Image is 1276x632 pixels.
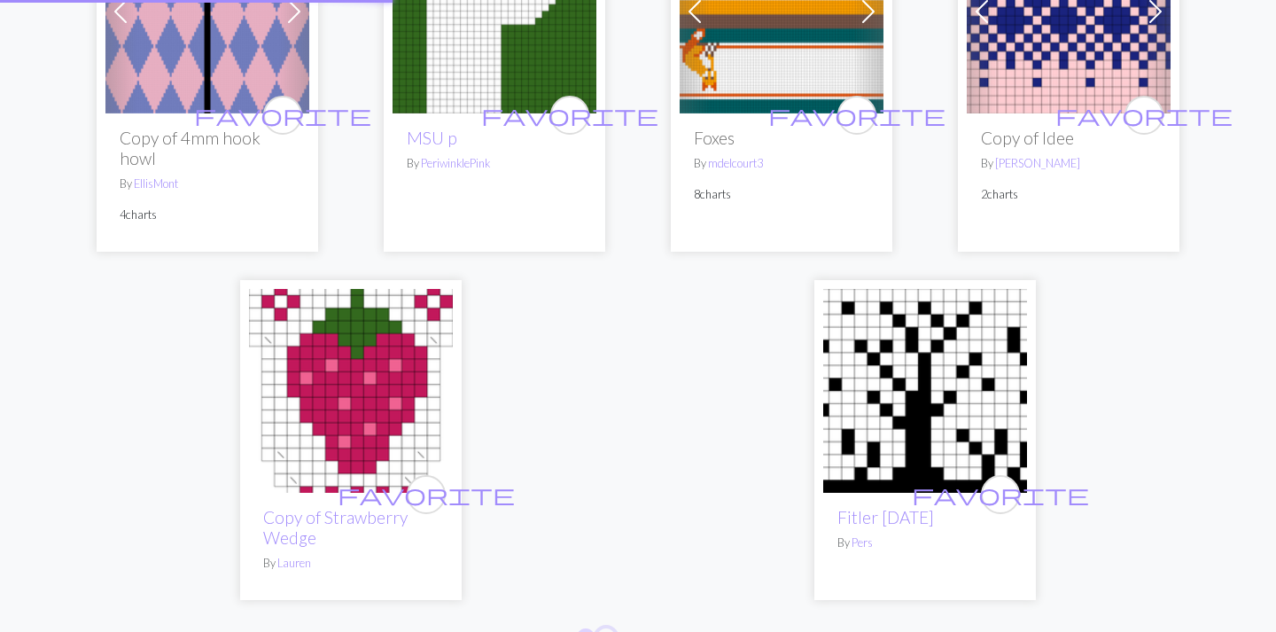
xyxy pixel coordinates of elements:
a: mdelcourt3 [708,156,763,170]
i: favourite [912,477,1089,512]
p: 8 charts [694,186,869,203]
h2: Copy of Idee [981,128,1156,148]
span: favorite [194,101,371,129]
a: Foxes [680,1,883,18]
i: favourite [481,98,658,133]
span: favorite [768,101,945,129]
span: favorite [912,480,1089,508]
p: By [694,155,869,172]
span: favorite [1055,101,1233,129]
p: 4 charts [120,207,295,223]
a: MSU p [407,128,457,148]
p: By [263,555,439,572]
a: PeriwinklePink [421,156,490,170]
a: Strawberry Wedge [249,380,453,397]
a: idee 4 [967,1,1171,18]
button: favourite [981,475,1020,514]
button: favourite [407,475,446,514]
a: Fitler [DATE] [837,507,934,527]
span: favorite [338,480,515,508]
a: Copy of Strawberry Wedge [263,507,408,548]
p: By [120,176,295,192]
a: Lauren [277,556,311,570]
a: [PERSON_NAME] [995,156,1080,170]
img: Fitler Halloween [823,289,1027,493]
a: Pers [852,535,873,550]
p: By [981,155,1156,172]
h2: Copy of 4mm hook howl [120,128,295,168]
i: favourite [768,98,945,133]
p: By [837,534,1013,551]
i: favourite [194,98,371,133]
span: favorite [481,101,658,129]
a: 4mm hook howl [105,1,309,18]
i: favourite [1055,98,1233,133]
a: EllisMont [134,176,178,191]
button: favourite [550,96,589,135]
button: favourite [263,96,302,135]
a: Fitler Halloween [823,380,1027,397]
p: 2 charts [981,186,1156,203]
p: By [407,155,582,172]
button: favourite [837,96,876,135]
a: MSU p [393,1,596,18]
button: favourite [1124,96,1163,135]
img: Strawberry Wedge [249,289,453,493]
h2: Foxes [694,128,869,148]
i: favourite [338,477,515,512]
